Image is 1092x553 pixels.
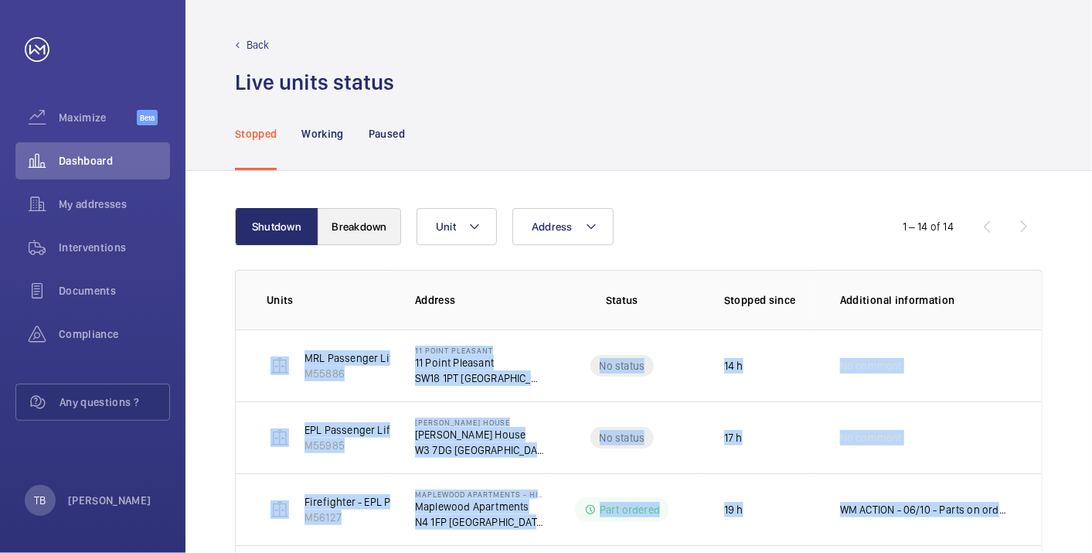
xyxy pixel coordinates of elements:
p: Stopped [235,126,277,142]
p: M55886 [304,366,396,381]
p: Status [556,292,689,308]
span: Address [532,220,573,233]
button: Address [512,208,614,245]
p: Back [247,37,270,53]
p: 11 Point Pleasant [415,346,545,355]
p: Firefighter - EPL Passenger Lift No 3 [304,494,478,510]
p: Part ordered [600,502,660,517]
p: SW18 1PT [GEOGRAPHIC_DATA] [415,370,545,386]
p: 11 Point Pleasant [415,355,545,370]
img: elevator.svg [270,357,289,375]
p: Maplewood Apartments [415,499,545,514]
p: [PERSON_NAME] House [415,418,545,427]
p: Stopped since [724,292,815,308]
span: Beta [137,110,158,125]
span: Any questions ? [60,394,169,410]
img: elevator.svg [270,428,289,447]
p: No status [600,358,645,374]
button: Breakdown [318,208,401,245]
span: Compliance [59,326,170,342]
span: No comment [840,430,902,445]
p: N4 1FP [GEOGRAPHIC_DATA] [415,514,545,530]
p: Address [415,292,545,308]
button: Shutdown [235,208,318,245]
p: MRL Passenger Lift [304,350,396,366]
p: 19 h [724,502,743,517]
p: Working [301,126,343,142]
p: Maplewood Apartments - High Risk Building [415,490,545,499]
p: [PERSON_NAME] [68,493,151,508]
p: M56127 [304,510,478,525]
p: No status [600,430,645,445]
p: TB [34,493,46,508]
p: EPL Passenger Lift schn 33 [304,422,435,438]
span: No comment [840,358,902,374]
span: Unit [436,220,456,233]
span: Maximize [59,110,137,125]
p: Paused [369,126,405,142]
h1: Live units status [235,68,394,97]
button: Unit [417,208,497,245]
span: Interventions [59,240,170,255]
p: W3 7DG [GEOGRAPHIC_DATA] [415,442,545,458]
p: Units [267,292,390,308]
div: 1 – 14 of 14 [903,219,954,234]
p: WM ACTION - 06/10 - Parts on order ETA [DATE]. 06/10 - Doors will not re learn, new door motor an... [840,502,1011,517]
p: 17 h [724,430,743,445]
p: M55985 [304,438,435,453]
span: My addresses [59,196,170,212]
p: Additional information [840,292,1011,308]
p: [PERSON_NAME] House [415,427,545,442]
p: 14 h [724,358,743,374]
img: elevator.svg [270,500,289,519]
span: Dashboard [59,153,170,169]
span: Documents [59,283,170,299]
